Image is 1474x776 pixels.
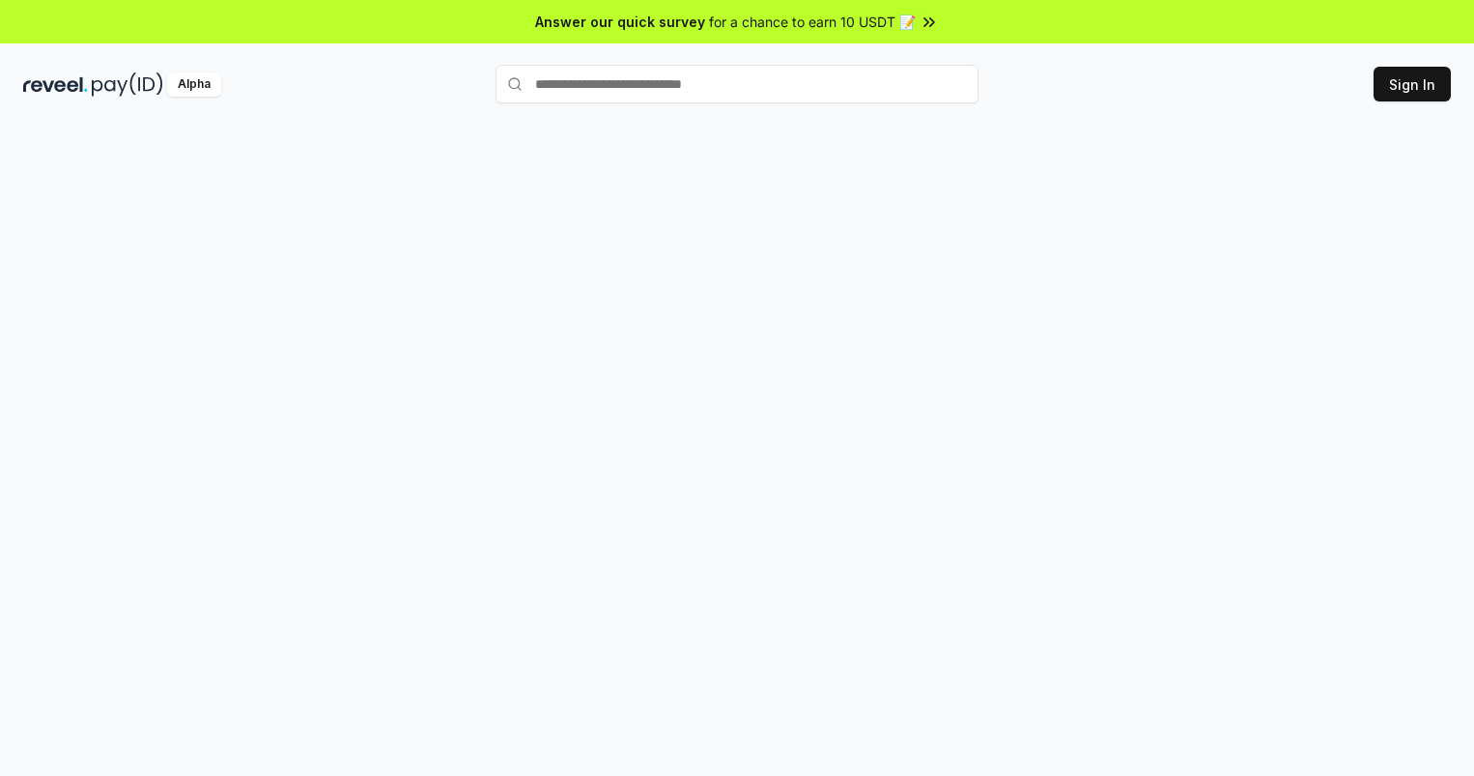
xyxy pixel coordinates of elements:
img: pay_id [92,72,163,97]
span: for a chance to earn 10 USDT 📝 [709,12,916,32]
img: reveel_dark [23,72,88,97]
div: Alpha [167,72,221,97]
button: Sign In [1374,67,1451,101]
span: Answer our quick survey [535,12,705,32]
